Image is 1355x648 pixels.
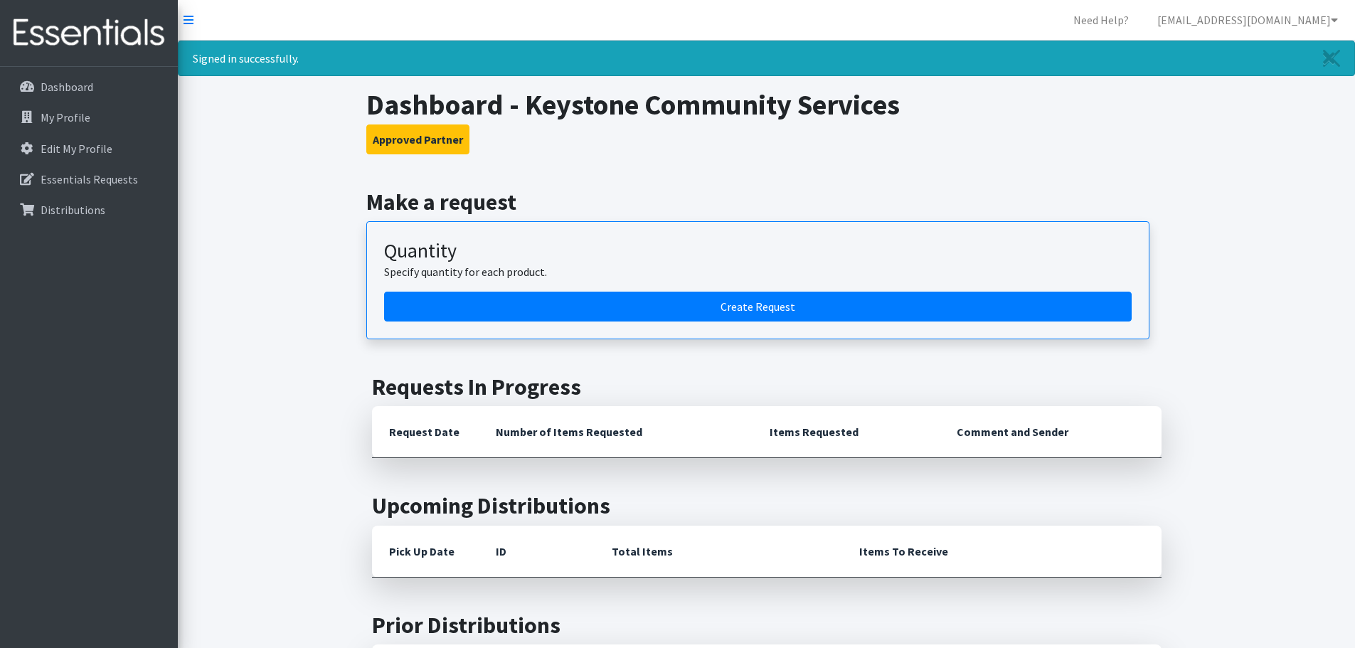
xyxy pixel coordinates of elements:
[41,80,93,94] p: Dashboard
[1309,41,1354,75] a: Close
[372,526,479,578] th: Pick Up Date
[372,612,1162,639] h2: Prior Distributions
[41,172,138,186] p: Essentials Requests
[384,263,1132,280] p: Specify quantity for each product.
[753,406,940,458] th: Items Requested
[372,406,479,458] th: Request Date
[940,406,1161,458] th: Comment and Sender
[842,526,1162,578] th: Items To Receive
[372,373,1162,400] h2: Requests In Progress
[6,103,172,132] a: My Profile
[479,526,595,578] th: ID
[479,406,753,458] th: Number of Items Requested
[6,134,172,163] a: Edit My Profile
[6,9,172,57] img: HumanEssentials
[6,73,172,101] a: Dashboard
[6,196,172,224] a: Distributions
[384,239,1132,263] h3: Quantity
[41,142,112,156] p: Edit My Profile
[366,124,469,154] button: Approved Partner
[366,188,1167,216] h2: Make a request
[366,87,1167,122] h1: Dashboard - Keystone Community Services
[41,110,90,124] p: My Profile
[6,165,172,193] a: Essentials Requests
[41,203,105,217] p: Distributions
[595,526,842,578] th: Total Items
[1146,6,1349,34] a: [EMAIL_ADDRESS][DOMAIN_NAME]
[178,41,1355,76] div: Signed in successfully.
[384,292,1132,322] a: Create a request by quantity
[372,492,1162,519] h2: Upcoming Distributions
[1062,6,1140,34] a: Need Help?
